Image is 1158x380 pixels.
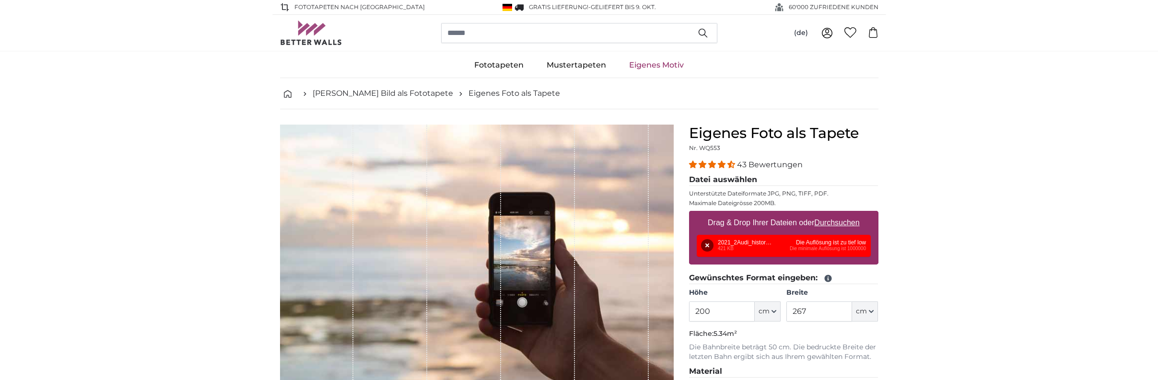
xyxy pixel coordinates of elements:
img: Deutschland [503,4,512,11]
button: (de) [786,24,816,42]
h1: Eigenes Foto als Tapete [689,125,878,142]
a: Mustertapeten [535,53,618,78]
span: - [588,3,656,11]
legend: Material [689,366,878,378]
p: Maximale Dateigrösse 200MB. [689,199,878,207]
span: GRATIS Lieferung! [529,3,588,11]
u: Durchsuchen [814,219,859,227]
img: Betterwalls [280,21,342,45]
label: Breite [786,288,878,298]
span: Geliefert bis 9. Okt. [591,3,656,11]
span: 43 Bewertungen [737,160,803,169]
nav: breadcrumbs [280,78,878,109]
label: Höhe [689,288,781,298]
button: cm [852,301,878,322]
a: Eigenes Motiv [618,53,695,78]
p: Unterstützte Dateiformate JPG, PNG, TIFF, PDF. [689,190,878,197]
label: Drag & Drop Ihrer Dateien oder [704,213,864,232]
legend: Gewünschtes Format eingeben: [689,272,878,284]
legend: Datei auswählen [689,174,878,186]
span: Fototapeten nach [GEOGRAPHIC_DATA] [294,3,425,12]
span: Nr. WQ553 [689,144,720,151]
button: cm [755,301,781,322]
a: Eigenes Foto als Tapete [468,88,560,99]
a: [PERSON_NAME] Bild als Fototapete [313,88,453,99]
span: cm [856,307,867,316]
span: 60'000 ZUFRIEDENE KUNDEN [789,3,878,12]
a: Fototapeten [463,53,535,78]
p: Die Bahnbreite beträgt 50 cm. Die bedruckte Breite der letzten Bahn ergibt sich aus Ihrem gewählt... [689,343,878,362]
p: Fläche: [689,329,878,339]
span: 5.34m² [714,329,737,338]
span: cm [759,307,770,316]
span: 4.40 stars [689,160,737,169]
